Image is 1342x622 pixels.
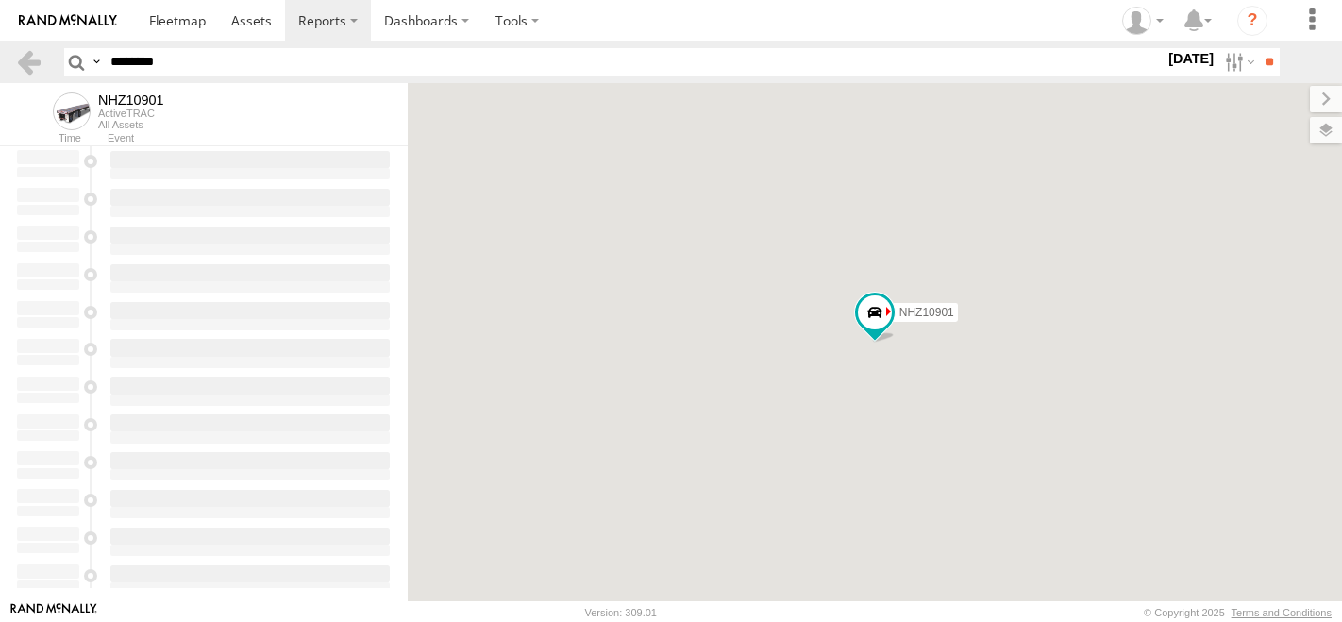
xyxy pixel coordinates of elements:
[1232,607,1332,618] a: Terms and Conditions
[1144,607,1332,618] div: © Copyright 2025 -
[899,305,954,318] span: NHZ10901
[585,607,657,618] div: Version: 309.01
[1237,6,1267,36] i: ?
[108,134,408,143] div: Event
[1116,7,1170,35] div: Zulema McIntosch
[1217,48,1258,76] label: Search Filter Options
[1165,48,1217,69] label: [DATE]
[98,108,164,119] div: ActiveTRAC
[10,603,97,622] a: Visit our Website
[15,134,81,143] div: Time
[98,92,164,108] div: NHZ10901 - View Asset History
[19,14,117,27] img: rand-logo.svg
[98,119,164,130] div: All Assets
[89,48,104,76] label: Search Query
[15,48,42,76] a: Back to previous Page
